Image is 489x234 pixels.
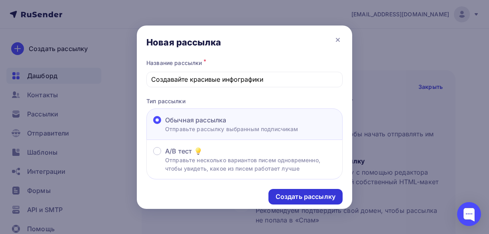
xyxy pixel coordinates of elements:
input: Придумайте название рассылки [151,75,338,84]
span: Обычная рассылка [165,115,226,125]
p: Отправьте рассылку выбранным подписчикам [165,125,298,133]
p: Тип рассылки [146,97,343,105]
p: Отправьте несколько вариантов писем одновременно, чтобы увидеть, какое из писем работает лучше [165,156,336,173]
div: Создать рассылку [276,192,335,201]
div: Новая рассылка [146,37,221,48]
span: A/B тест [165,146,192,156]
div: Название рассылки [146,57,343,69]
